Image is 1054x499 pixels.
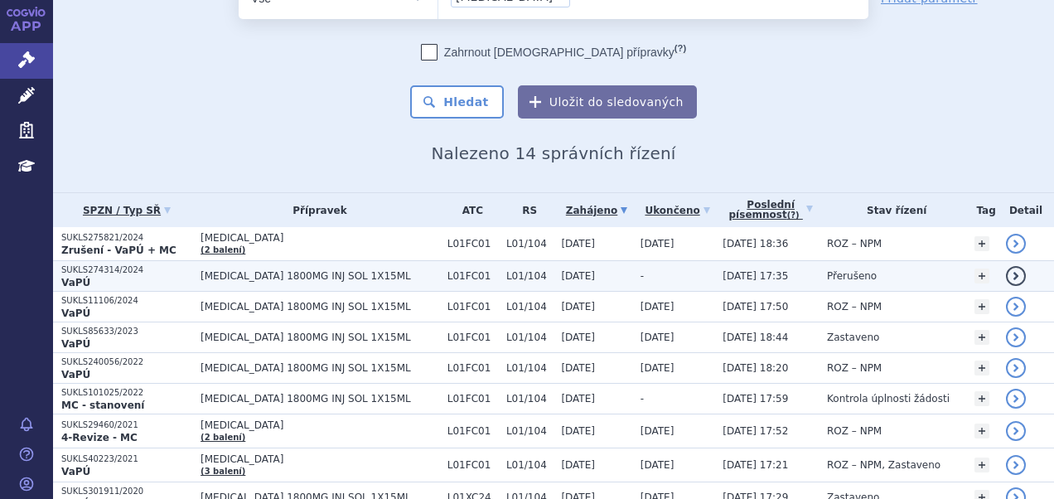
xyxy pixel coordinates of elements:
p: SUKLS29460/2021 [61,419,192,431]
strong: VaPÚ [61,338,90,350]
span: L01/104 [506,270,554,282]
a: Ukončeno [641,199,715,222]
span: L01FC01 [447,393,498,405]
a: detail [1006,389,1026,409]
p: SUKLS40223/2021 [61,453,192,465]
p: SUKLS85633/2023 [61,326,192,337]
span: L01/104 [506,332,554,343]
span: [DATE] [561,425,595,437]
a: detail [1006,234,1026,254]
a: (3 balení) [201,467,245,476]
span: [DATE] 17:50 [723,301,788,312]
span: [DATE] [641,238,674,249]
a: SPZN / Typ SŘ [61,199,192,222]
p: SUKLS301911/2020 [61,486,192,497]
span: [MEDICAL_DATA] 1800MG INJ SOL 1X15ML [201,332,439,343]
a: + [974,424,989,438]
a: + [974,458,989,472]
span: ROZ – NPM [827,301,882,312]
a: + [974,269,989,283]
th: Tag [966,193,998,227]
span: L01FC01 [447,459,498,471]
span: Přerušeno [827,270,877,282]
span: ROZ – NPM [827,425,882,437]
p: SUKLS240056/2022 [61,356,192,368]
span: ROZ – NPM, Zastaveno [827,459,940,471]
span: [DATE] 17:52 [723,425,788,437]
a: + [974,299,989,314]
span: L01/104 [506,238,554,249]
span: [DATE] [561,301,595,312]
span: [DATE] [641,301,674,312]
a: (2 balení) [201,433,245,442]
span: [DATE] [561,459,595,471]
span: L01FC01 [447,270,498,282]
a: Zahájeno [561,199,631,222]
strong: 4-Revize - MC [61,432,138,443]
span: [MEDICAL_DATA] 1800MG INJ SOL 1X15ML [201,301,439,312]
a: + [974,361,989,375]
span: L01/104 [506,393,554,405]
span: [MEDICAL_DATA] [201,232,439,244]
span: [MEDICAL_DATA] [201,419,439,431]
a: detail [1006,297,1026,317]
span: L01FC01 [447,332,498,343]
span: Kontrola úplnosti žádosti [827,393,950,405]
strong: VaPÚ [61,369,90,380]
span: ROZ – NPM [827,238,882,249]
span: [DATE] [641,425,674,437]
span: L01/104 [506,362,554,374]
span: - [641,393,644,405]
span: L01FC01 [447,238,498,249]
abbr: (?) [787,211,800,220]
th: Přípravek [192,193,439,227]
button: Uložit do sledovaných [518,85,697,119]
span: [DATE] 17:59 [723,393,788,405]
button: Hledat [410,85,504,119]
span: L01/104 [506,459,554,471]
span: [DATE] [561,362,595,374]
th: RS [498,193,554,227]
span: [DATE] 18:20 [723,362,788,374]
span: [DATE] [561,238,595,249]
a: detail [1006,327,1026,347]
span: [DATE] [561,332,595,343]
a: + [974,236,989,251]
span: [DATE] [641,362,674,374]
span: Zastaveno [827,332,879,343]
span: [DATE] [641,459,674,471]
p: SUKLS275821/2024 [61,232,192,244]
th: Detail [998,193,1054,227]
span: L01FC01 [447,425,498,437]
th: Stav řízení [819,193,966,227]
span: - [641,270,644,282]
strong: VaPÚ [61,277,90,288]
span: [MEDICAL_DATA] [201,453,439,465]
a: detail [1006,358,1026,378]
span: L01FC01 [447,301,498,312]
strong: Zrušení - VaPÚ + MC [61,245,176,256]
span: [DATE] [561,270,595,282]
span: [MEDICAL_DATA] 1800MG INJ SOL 1X15ML [201,362,439,374]
strong: VaPÚ [61,308,90,319]
span: [DATE] [561,393,595,405]
span: [DATE] 18:44 [723,332,788,343]
span: [DATE] [641,332,674,343]
a: Poslednípísemnost(?) [723,193,819,227]
strong: MC - stanovení [61,400,144,411]
th: ATC [439,193,498,227]
span: [MEDICAL_DATA] 1800MG INJ SOL 1X15ML [201,270,439,282]
a: detail [1006,266,1026,286]
label: Zahrnout [DEMOGRAPHIC_DATA] přípravky [421,44,686,61]
strong: VaPÚ [61,466,90,477]
a: (2 balení) [201,245,245,254]
span: [MEDICAL_DATA] 1800MG INJ SOL 1X15ML [201,393,439,405]
span: Nalezeno 14 správních řízení [431,143,675,163]
span: L01/104 [506,301,554,312]
a: + [974,330,989,345]
span: L01FC01 [447,362,498,374]
span: [DATE] 18:36 [723,238,788,249]
span: [DATE] 17:21 [723,459,788,471]
span: [DATE] 17:35 [723,270,788,282]
a: + [974,391,989,406]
